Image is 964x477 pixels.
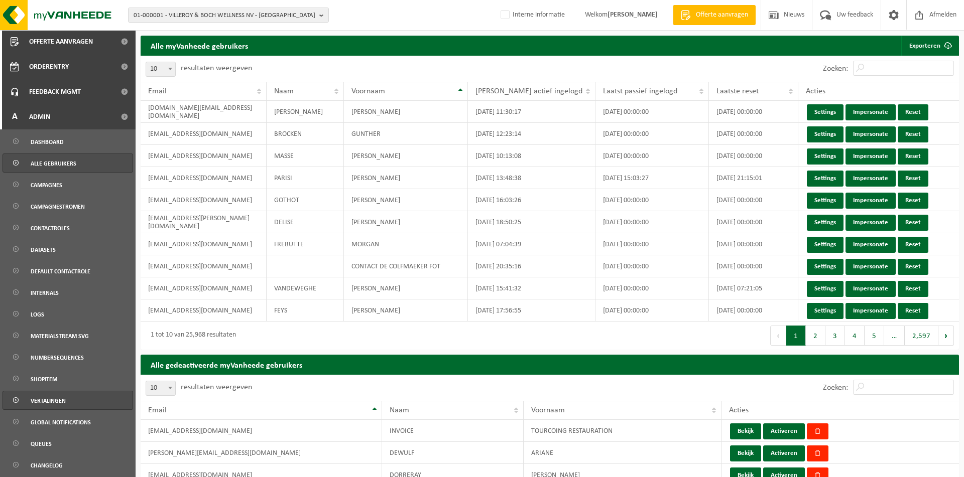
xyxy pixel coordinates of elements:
[267,167,344,189] td: PARISI
[595,255,709,277] td: [DATE] 00:00:00
[898,148,928,165] a: Reset
[146,381,176,396] span: 10
[31,283,59,302] span: Internals
[786,326,806,346] button: 1
[134,8,315,23] span: 01-000001 - VILLEROY & BOCH WELLNESS NV - [GEOGRAPHIC_DATA]
[3,283,133,302] a: Internals
[807,215,843,231] a: Settings
[146,62,176,77] span: 10
[468,101,595,123] td: [DATE] 11:30:17
[468,211,595,233] td: [DATE] 18:50:25
[3,412,133,431] a: Global notifications
[31,219,70,238] span: Contactroles
[3,132,133,151] a: Dashboard
[807,303,843,319] a: Settings
[267,101,344,123] td: [PERSON_NAME]
[823,384,848,392] label: Zoeken:
[595,189,709,211] td: [DATE] 00:00:00
[141,277,267,299] td: [EMAIL_ADDRESS][DOMAIN_NAME]
[595,123,709,145] td: [DATE] 00:00:00
[595,277,709,299] td: [DATE] 00:00:00
[770,326,786,346] button: Previous
[807,104,843,120] a: Settings
[267,189,344,211] td: GOTHOT
[3,153,133,173] a: Alle gebruikers
[846,171,896,187] a: Impersonate
[468,277,595,299] td: [DATE] 15:41:32
[31,456,63,475] span: Changelog
[595,101,709,123] td: [DATE] 00:00:00
[468,167,595,189] td: [DATE] 13:48:38
[807,126,843,142] a: Settings
[898,126,928,142] a: Reset
[807,148,843,165] a: Settings
[468,189,595,211] td: [DATE] 16:03:26
[31,154,76,173] span: Alle gebruikers
[884,326,905,346] span: …
[267,299,344,322] td: FEYS
[807,237,843,253] a: Settings
[267,277,344,299] td: VANDEWEGHE
[807,171,843,187] a: Settings
[141,123,267,145] td: [EMAIL_ADDRESS][DOMAIN_NAME]
[499,8,565,23] label: Interne informatie
[595,299,709,322] td: [DATE] 00:00:00
[3,348,133,367] a: Numbersequences
[709,123,799,145] td: [DATE] 00:00:00
[3,455,133,474] a: Changelog
[267,233,344,255] td: FREBUTTE
[898,104,928,120] a: Reset
[807,281,843,297] a: Settings
[807,259,843,275] a: Settings
[344,233,468,255] td: MORGAN
[344,277,468,299] td: [PERSON_NAME]
[3,369,133,388] a: Shopitem
[898,237,928,253] a: Reset
[141,420,382,442] td: [EMAIL_ADDRESS][DOMAIN_NAME]
[351,87,385,95] span: Voornaam
[846,237,896,253] a: Impersonate
[141,36,258,55] h2: Alle myVanheede gebruikers
[846,303,896,319] a: Impersonate
[846,281,896,297] a: Impersonate
[673,5,756,25] a: Offerte aanvragen
[146,381,175,395] span: 10
[344,211,468,233] td: [PERSON_NAME]
[31,197,85,216] span: Campagnestromen
[531,406,565,414] span: Voornaam
[181,64,252,72] label: resultaten weergeven
[148,87,167,95] span: Email
[3,197,133,216] a: Campagnestromen
[181,383,252,391] label: resultaten weergeven
[898,215,928,231] a: Reset
[898,303,928,319] a: Reset
[31,434,52,453] span: Queues
[390,406,409,414] span: Naam
[709,277,799,299] td: [DATE] 07:21:05
[31,176,62,195] span: Campagnes
[845,326,865,346] button: 4
[3,304,133,324] a: Logs
[865,326,884,346] button: 5
[729,406,749,414] span: Acties
[382,442,524,464] td: DEWULF
[846,104,896,120] a: Impersonate
[141,211,267,233] td: [EMAIL_ADDRESS][PERSON_NAME][DOMAIN_NAME]
[267,145,344,167] td: MASSE
[763,445,805,461] button: Activeren
[823,65,848,73] label: Zoeken:
[709,167,799,189] td: [DATE] 21:15:01
[468,299,595,322] td: [DATE] 17:56:55
[716,87,759,95] span: Laatste reset
[901,36,958,56] a: Exporteren
[898,259,928,275] a: Reset
[31,240,56,259] span: Datasets
[709,101,799,123] td: [DATE] 00:00:00
[846,148,896,165] a: Impersonate
[29,29,93,54] span: Offerte aanvragen
[141,189,267,211] td: [EMAIL_ADDRESS][DOMAIN_NAME]
[846,259,896,275] a: Impersonate
[274,87,294,95] span: Naam
[3,261,133,280] a: default contactrole
[807,193,843,209] a: Settings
